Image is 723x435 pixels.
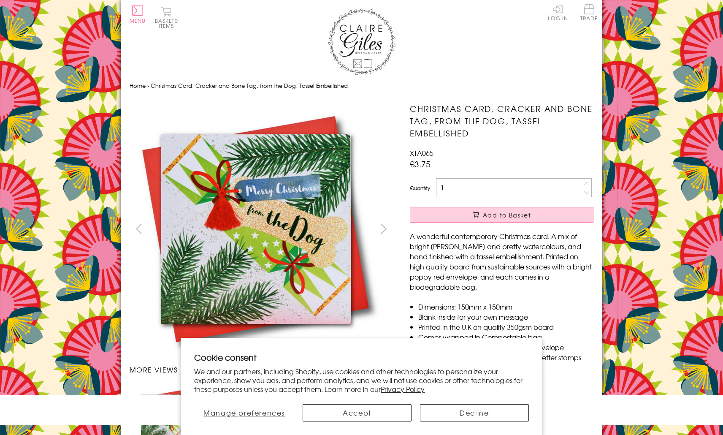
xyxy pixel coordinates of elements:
span: 0 items [159,17,178,30]
button: Manage preferences [194,404,294,421]
button: Add to Basket [410,207,593,223]
span: XTA065 [410,148,433,158]
button: Menu [130,5,146,23]
li: Dimensions: 150mm x 150mm [418,302,593,312]
button: Accept [303,404,412,421]
li: Blank inside for your own message [418,312,593,322]
span: Christmas Card, Cracker and Bone Tag, from the Dog, Tassel Embellished [151,82,348,90]
h3: More views [130,364,393,375]
span: Trade [580,4,598,21]
span: £3.75 [410,158,431,170]
img: Christmas Card, Cracker and Bone Tag, from the Dog, Tassel Embellished [393,103,646,356]
img: Claire Giles Greetings Cards [328,8,395,75]
span: Add to Basket [483,211,531,219]
p: A wonderful contemporary Christmas card. A mix of bright [PERSON_NAME] and pretty watercolours, a... [410,231,593,292]
span: Menu [130,17,146,24]
h2: Cookie consent [194,351,529,363]
a: Trade [580,4,598,22]
button: prev [130,219,149,238]
button: Basket0 items [155,7,178,28]
nav: breadcrumbs [130,77,594,95]
li: Comes wrapped in Compostable bag [418,332,593,342]
button: Decline [420,404,529,421]
p: We and our partners, including Shopify, use cookies and other technologies to personalize your ex... [194,367,529,393]
span: › [147,82,149,90]
h1: Christmas Card, Cracker and Bone Tag, from the Dog, Tassel Embellished [410,103,593,139]
span: Manage preferences [203,408,285,418]
label: Quantity [410,184,430,192]
a: Privacy Policy [381,384,425,394]
li: Printed in the U.K on quality 350gsm board [418,322,593,332]
img: Christmas Card, Cracker and Bone Tag, from the Dog, Tassel Embellished [129,103,382,356]
a: Home [130,82,146,90]
button: next [374,219,393,238]
a: Log In [548,4,568,21]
